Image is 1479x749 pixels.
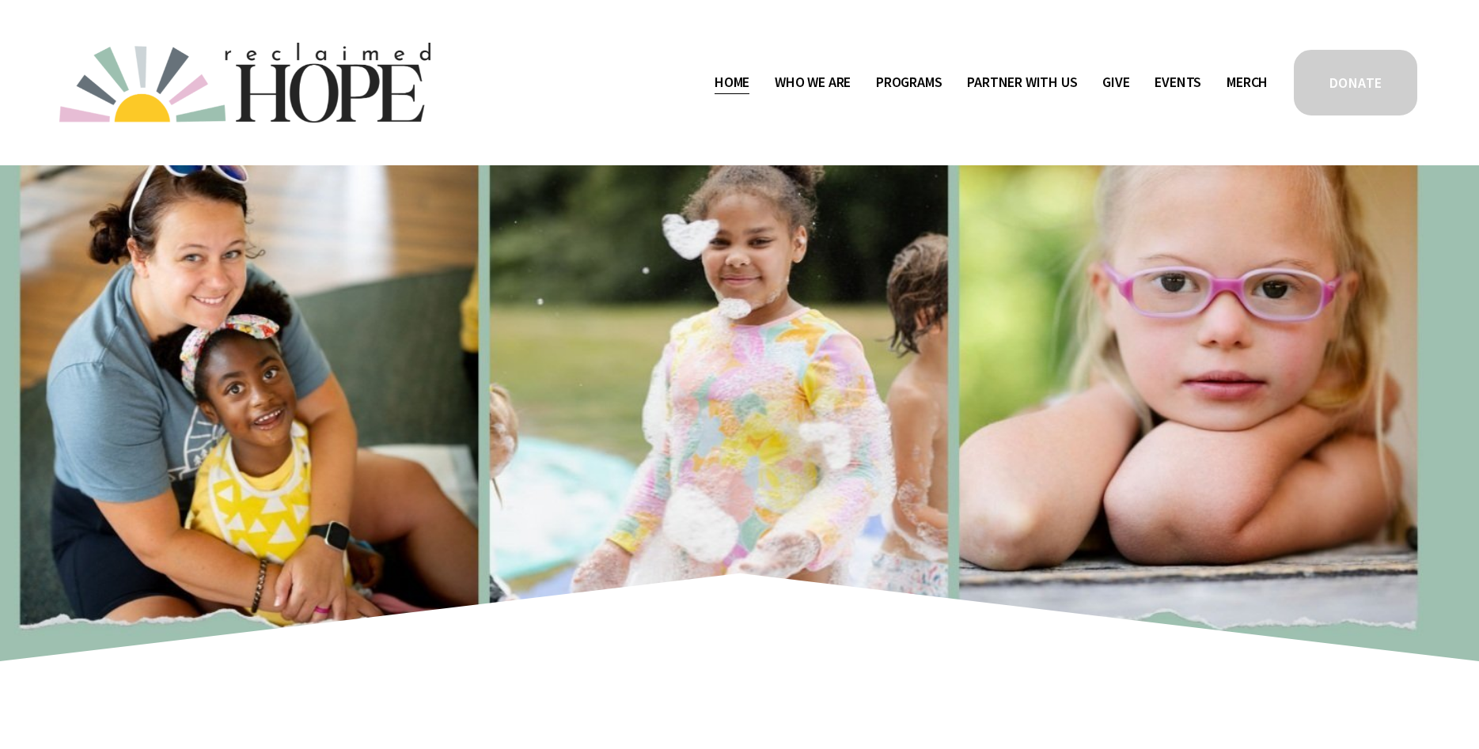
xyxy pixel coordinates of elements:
a: folder dropdown [876,70,942,95]
a: Give [1102,70,1129,95]
span: Partner With Us [967,71,1077,94]
a: Merch [1227,70,1268,95]
span: Who We Are [775,71,851,94]
a: DONATE [1291,47,1420,118]
a: Events [1155,70,1201,95]
a: folder dropdown [967,70,1077,95]
a: Home [715,70,749,95]
a: folder dropdown [775,70,851,95]
img: Reclaimed Hope Initiative [59,43,430,123]
span: Programs [876,71,942,94]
